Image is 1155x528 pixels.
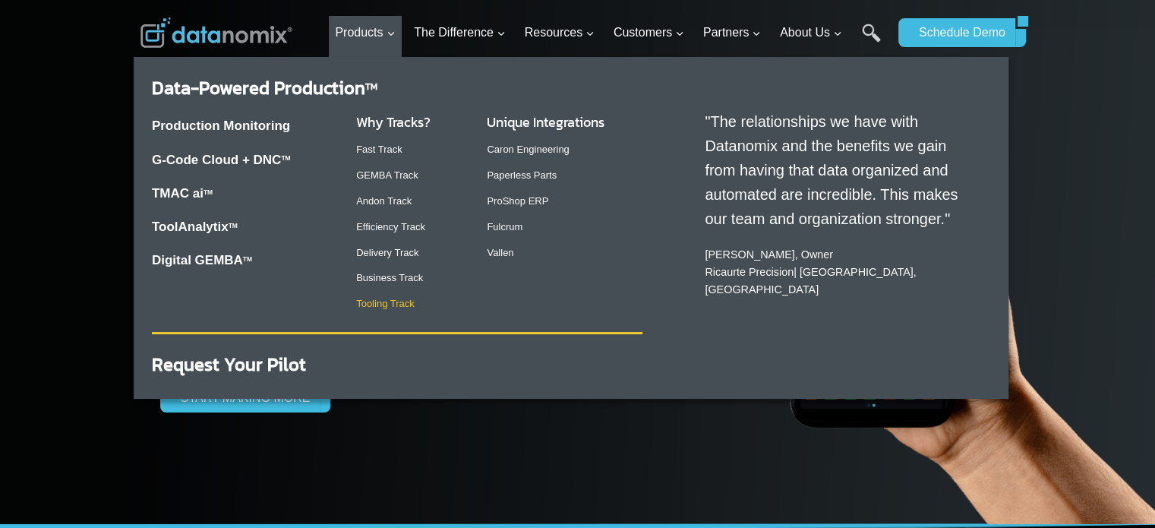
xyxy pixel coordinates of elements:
[356,298,415,309] a: Tooling Track
[152,119,290,133] a: Production Monitoring
[487,112,642,132] h3: Unique Integrations
[705,246,975,299] p: [PERSON_NAME], Owner | [GEOGRAPHIC_DATA], [GEOGRAPHIC_DATA]
[898,18,1015,47] a: Schedule Demo
[243,255,252,263] sup: TM
[614,23,684,43] span: Customers
[356,247,418,258] a: Delivery Track
[525,23,595,43] span: Resources
[487,144,569,155] a: Caron Engineering
[705,109,975,231] p: "The relationships we have with Datanomix and the benefits we gain from having that data organize...
[152,186,213,201] a: TMAC aiTM
[140,17,292,48] img: Datanomix
[703,23,761,43] span: Partners
[705,266,794,278] a: Ricaurte Precision
[862,24,881,58] a: Search
[356,112,431,132] a: Why Tracks?
[356,195,412,207] a: Andon Track
[342,63,410,77] span: Phone number
[329,8,891,58] nav: Primary Navigation
[152,74,377,101] a: Data-Powered ProductionTM
[342,1,390,14] span: Last Name
[152,351,306,378] a: Request Your Pilot
[335,23,395,43] span: Products
[152,253,252,267] a: Digital GEMBATM
[487,195,548,207] a: ProShop ERP
[356,272,423,283] a: Business Track
[487,247,513,258] a: Vallen
[152,153,291,167] a: G-Code Cloud + DNCTM
[356,144,402,155] a: Fast Track
[414,23,506,43] span: The Difference
[281,154,290,162] sup: TM
[152,220,229,234] a: ToolAnalytix
[780,23,842,43] span: About Us
[356,221,425,232] a: Efficiency Track
[229,222,238,229] a: TM
[207,339,256,349] a: Privacy Policy
[356,169,418,181] a: GEMBA Track
[170,339,193,349] a: Terms
[487,169,557,181] a: Paperless Parts
[487,221,522,232] a: Fulcrum
[204,188,213,196] sup: TM
[365,80,377,93] sup: TM
[342,188,400,201] span: State/Region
